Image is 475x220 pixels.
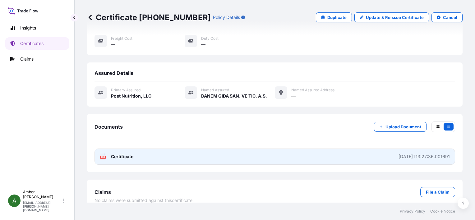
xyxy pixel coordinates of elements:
[111,36,132,41] span: Freight Cost
[431,12,463,22] button: Cancel
[111,154,133,160] span: Certificate
[201,88,229,93] span: Named Assured
[95,70,133,76] span: Assured Details
[87,12,210,22] p: Certificate [PHONE_NUMBER]
[354,12,429,22] a: Update & Reissue Certificate
[400,209,425,214] a: Privacy Policy
[385,124,421,130] p: Upload Document
[95,197,194,204] span: No claims were submitted against this certificate .
[201,36,219,41] span: Duty Cost
[430,209,455,214] a: Cookie Notice
[291,88,334,93] span: Named Assured Address
[101,156,105,158] text: PDF
[443,14,457,21] p: Cancel
[5,37,69,50] a: Certificates
[426,189,450,195] p: File a Claim
[20,25,36,31] p: Insights
[316,12,352,22] a: Duplicate
[111,88,141,93] span: Primary assured
[420,187,455,197] a: File a Claim
[327,14,347,21] p: Duplicate
[20,40,44,47] p: Certificates
[5,22,69,34] a: Insights
[201,41,205,48] span: —
[374,122,427,132] button: Upload Document
[20,56,34,62] p: Claims
[95,149,455,165] a: PDFCertificate[DATE]T13:27:36.001691
[399,154,450,160] div: [DATE]T13:27:36.001691
[23,201,62,212] p: [EMAIL_ADDRESS][PERSON_NAME][DOMAIN_NAME]
[95,189,111,195] span: Claims
[95,124,123,130] span: Documents
[23,190,62,199] p: Amber [PERSON_NAME]
[291,93,296,99] span: —
[111,41,115,48] span: —
[366,14,424,21] p: Update & Reissue Certificate
[213,14,240,21] p: Policy Details
[12,198,16,204] span: A
[5,53,69,65] a: Claims
[111,93,151,99] span: Poet Nutrition, LLC
[201,93,267,99] span: DANEM GIDA SAN. VE TIC. A.S.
